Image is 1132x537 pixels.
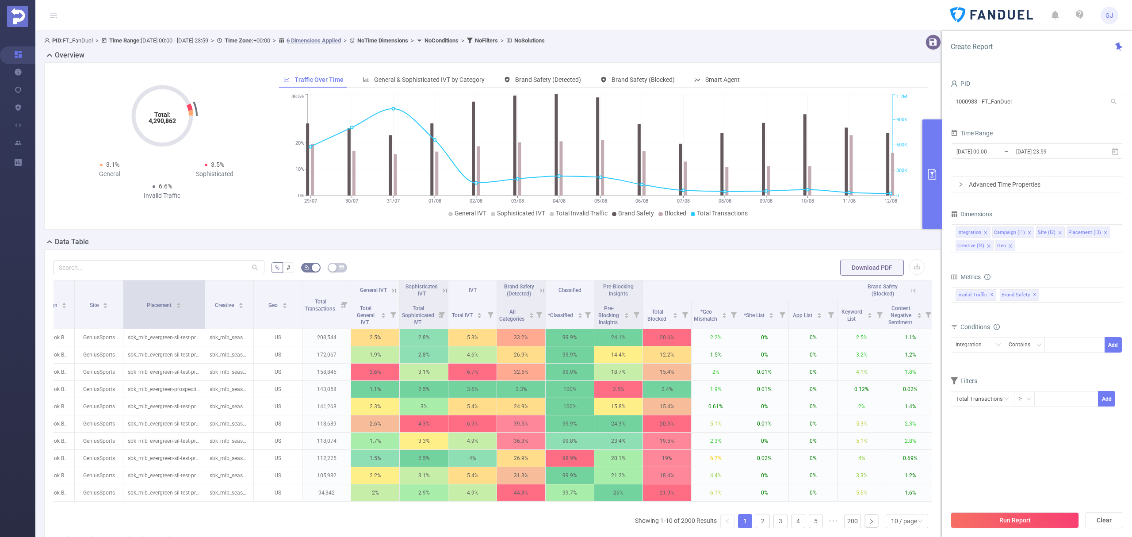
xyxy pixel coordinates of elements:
[110,191,215,200] div: Invalid Traffic
[1000,289,1039,301] span: Brand Safety
[302,346,351,363] p: 172,067
[825,300,837,329] i: Filter menu
[624,311,629,314] i: icon: caret-up
[842,198,855,204] tspan: 11/08
[995,240,1015,251] li: Geo
[956,240,994,251] li: Creative (l4)
[1026,396,1032,403] i: icon: down
[1105,7,1113,24] span: GJ
[756,514,769,528] a: 2
[357,37,408,44] b: No Time Dimensions
[270,37,279,44] span: >
[951,211,992,218] span: Dimensions
[1036,226,1065,238] li: Site (l2)
[363,77,369,83] i: icon: bar-chart
[558,287,581,293] span: Classified
[840,260,904,276] button: Download PDF
[756,514,770,528] li: 2
[769,315,774,317] i: icon: caret-down
[515,76,581,83] span: Brand Safety (Detected)
[886,381,934,398] p: 0.02%
[162,169,268,179] div: Sophisticated
[951,512,1079,528] button: Run Report
[594,346,642,363] p: 14.4%
[884,198,897,204] tspan: 12/08
[44,38,52,43] i: icon: user
[341,37,349,44] span: >
[789,346,837,363] p: 0%
[287,37,341,44] u: 6 Dimensions Applied
[304,198,317,204] tspan: 29/07
[254,346,302,363] p: US
[594,381,642,398] p: 2.5%
[886,329,934,346] p: 1.1%
[497,346,545,363] p: 26.9%
[673,315,678,317] i: icon: caret-down
[62,301,67,304] i: icon: caret-up
[957,240,984,252] div: Creative (l4)
[896,168,907,173] tspan: 300K
[697,210,748,217] span: Total Transactions
[643,346,691,363] p: 12.2%
[381,315,386,317] i: icon: caret-down
[1008,244,1013,249] i: icon: close
[776,300,788,329] i: Filter menu
[867,311,872,317] div: Sort
[612,76,675,83] span: Brand Safety (Blocked)
[594,364,642,380] p: 18.7%
[176,301,181,307] div: Sort
[1015,146,1087,157] input: End date
[769,311,774,314] i: icon: caret-up
[448,381,497,398] p: 3.6%
[740,364,788,380] p: 0.01%
[305,299,337,312] span: Total Transactions
[891,514,917,528] div: 10 / page
[635,198,648,204] tspan: 06/08
[594,198,607,204] tspan: 05/08
[994,324,1000,330] i: icon: info-circle
[103,301,108,307] div: Sort
[302,381,351,398] p: 143,058
[374,76,485,83] span: General & Sophisticated IVT by Category
[630,300,642,329] i: Filter menu
[55,50,84,61] h2: Overview
[692,381,740,398] p: 1.9%
[436,300,448,329] i: Filter menu
[1036,342,1042,349] i: icon: down
[722,315,727,317] i: icon: caret-down
[211,161,224,168] span: 3.5%
[225,37,253,44] b: Time Zone:
[295,167,304,173] tspan: 10%
[958,182,964,187] i: icon: right
[809,514,822,528] a: 5
[381,311,386,314] i: icon: caret-up
[448,398,497,415] p: 5.4%
[298,193,304,199] tspan: 0%
[475,37,498,44] b: No Filters
[291,94,304,100] tspan: 38.5%
[275,264,279,271] span: %
[992,226,1034,238] li: Campaign (l1)
[294,76,344,83] span: Traffic Over Time
[774,514,787,528] a: 3
[215,302,235,308] span: Creative
[351,398,399,415] p: 2.3%
[789,381,837,398] p: 0%
[57,169,162,179] div: General
[956,338,988,352] div: Integration
[984,274,990,280] i: icon: info-circle
[254,364,302,380] p: US
[896,94,907,100] tspan: 1.2M
[208,37,217,44] span: >
[351,364,399,380] p: 3.6%
[302,329,351,346] p: 208,544
[1105,337,1122,353] button: Add
[455,210,486,217] span: General IVT
[387,300,399,329] i: Filter menu
[302,364,351,380] p: 158,845
[792,514,805,528] a: 4
[869,519,874,524] i: icon: right
[497,364,545,380] p: 32.5%
[718,198,731,204] tspan: 08/08
[497,381,545,398] p: 2.3%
